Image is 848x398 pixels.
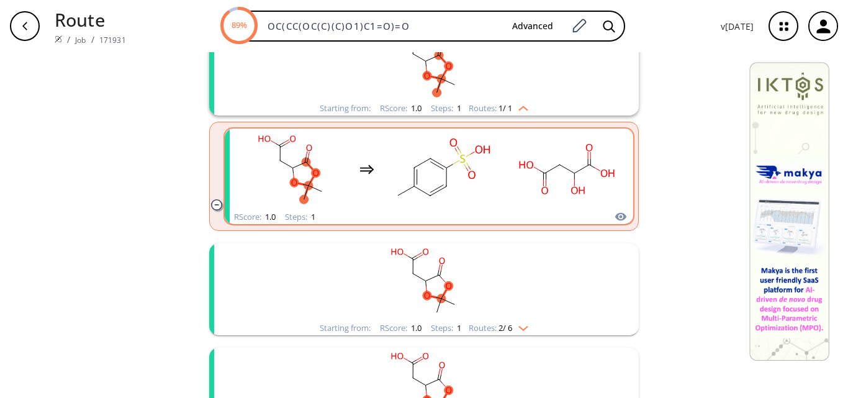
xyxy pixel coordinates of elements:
[99,35,126,45] a: 171931
[511,130,623,208] svg: O=C(O)CC(O)C(=O)O
[387,130,498,208] svg: Cc1ccc(S(=O)(=O)O)cc1
[263,211,276,222] span: 1.0
[512,321,528,331] img: Down
[55,6,126,33] p: Route
[498,104,512,112] span: 1 / 1
[55,35,62,43] img: Spaya logo
[285,213,315,221] div: Steps :
[512,101,528,111] img: Up
[260,20,502,32] input: Enter SMILES
[263,24,585,101] svg: CC1(C)OC(=O)C(CC(=O)O)O1
[380,324,422,332] div: RScore :
[231,19,246,30] text: 89%
[469,324,528,332] div: Routes:
[320,324,371,332] div: Starting from:
[502,15,563,38] button: Advanced
[469,104,528,112] div: Routes:
[309,211,315,222] span: 1
[749,62,829,361] img: Banner
[409,322,422,333] span: 1.0
[234,213,276,221] div: RScore :
[320,104,371,112] div: Starting from:
[235,130,347,208] svg: CC1(C)OC(=O)C(CC(=O)O)O1
[263,243,585,321] svg: CC1(C)OC(=O)C(CC(=O)O)O1
[431,324,461,332] div: Steps :
[455,102,461,114] span: 1
[721,20,754,33] p: v [DATE]
[498,324,512,332] span: 2 / 6
[67,33,70,46] li: /
[431,104,461,112] div: Steps :
[380,104,422,112] div: RScore :
[409,102,422,114] span: 1.0
[91,33,94,46] li: /
[455,322,461,333] span: 1
[75,35,86,45] a: Job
